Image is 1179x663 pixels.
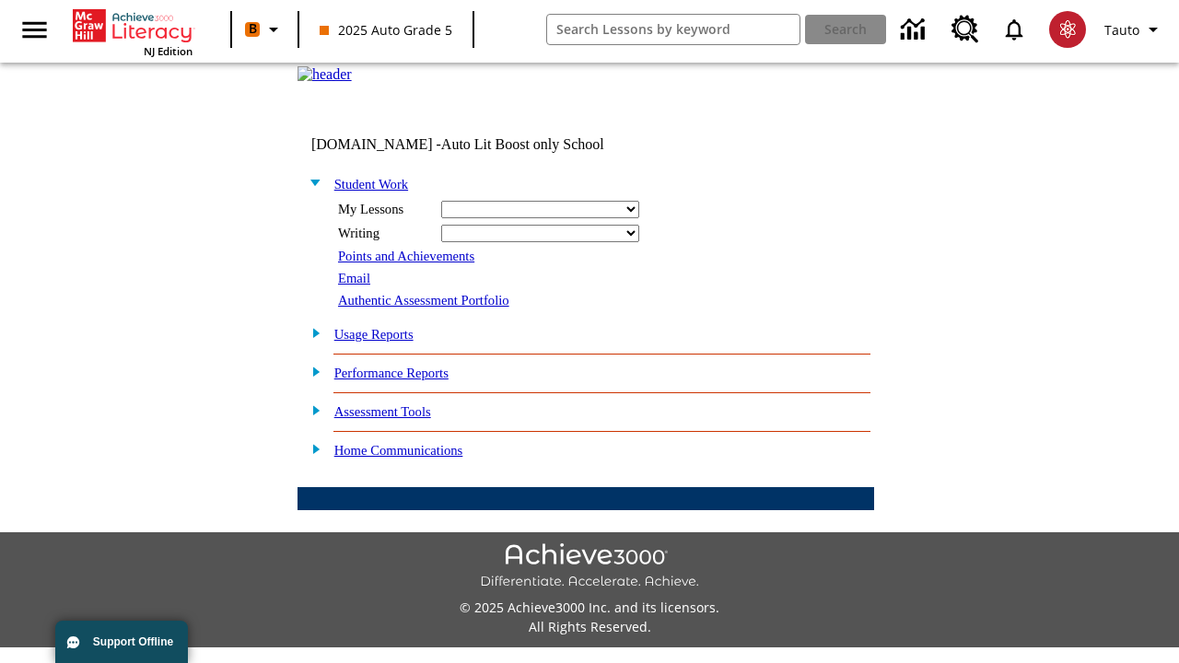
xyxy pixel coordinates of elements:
[311,136,650,153] td: [DOMAIN_NAME] -
[940,5,990,54] a: Resource Center, Will open in new tab
[338,293,509,308] a: Authentic Assessment Portfolio
[334,366,449,380] a: Performance Reports
[302,440,321,457] img: plus.gif
[334,327,414,342] a: Usage Reports
[547,15,800,44] input: search field
[990,6,1038,53] a: Notifications
[338,202,430,217] div: My Lessons
[441,136,604,152] nobr: Auto Lit Boost only School
[1097,13,1172,46] button: Profile/Settings
[302,174,321,191] img: minus.gif
[298,66,352,83] img: header
[302,401,321,418] img: plus.gif
[249,17,257,41] span: B
[302,324,321,341] img: plus.gif
[338,226,430,241] div: Writing
[1049,11,1086,48] img: avatar image
[144,44,193,58] span: NJ Edition
[338,271,370,285] a: Email
[480,543,699,590] img: Achieve3000 Differentiate Accelerate Achieve
[334,177,408,192] a: Student Work
[334,443,463,458] a: Home Communications
[890,5,940,55] a: Data Center
[238,13,292,46] button: Boost Class color is orange. Change class color
[93,635,173,648] span: Support Offline
[73,6,193,58] div: Home
[55,621,188,663] button: Support Offline
[302,363,321,379] img: plus.gif
[338,249,474,263] a: Points and Achievements
[1038,6,1097,53] button: Select a new avatar
[1104,20,1139,40] span: Tauto
[334,404,431,419] a: Assessment Tools
[320,20,452,40] span: 2025 Auto Grade 5
[7,3,62,57] button: Open side menu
